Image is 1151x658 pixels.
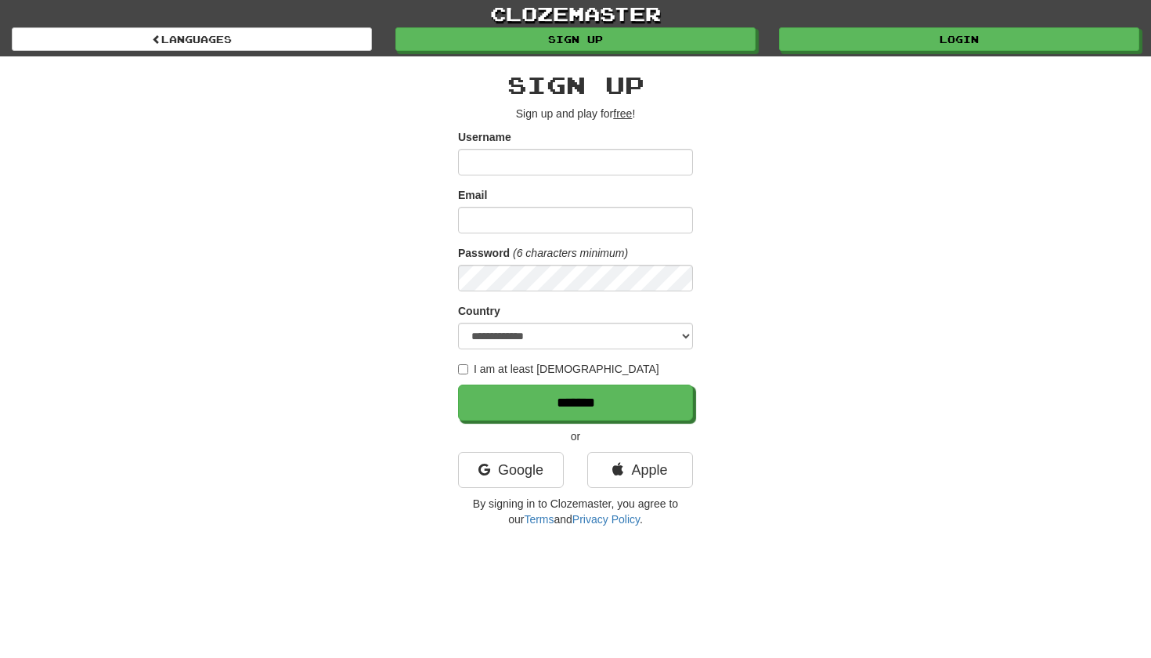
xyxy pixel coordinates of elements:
label: Password [458,245,510,261]
label: Country [458,303,500,319]
a: Terms [524,513,554,526]
a: Privacy Policy [572,513,640,526]
input: I am at least [DEMOGRAPHIC_DATA] [458,364,468,374]
em: (6 characters minimum) [513,247,628,259]
p: or [458,428,693,444]
label: Email [458,187,487,203]
h2: Sign up [458,72,693,98]
a: Google [458,452,564,488]
p: Sign up and play for ! [458,106,693,121]
a: Apple [587,452,693,488]
a: Login [779,27,1139,51]
label: Username [458,129,511,145]
p: By signing in to Clozemaster, you agree to our and . [458,496,693,527]
a: Languages [12,27,372,51]
u: free [613,107,632,120]
a: Sign up [395,27,756,51]
label: I am at least [DEMOGRAPHIC_DATA] [458,361,659,377]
